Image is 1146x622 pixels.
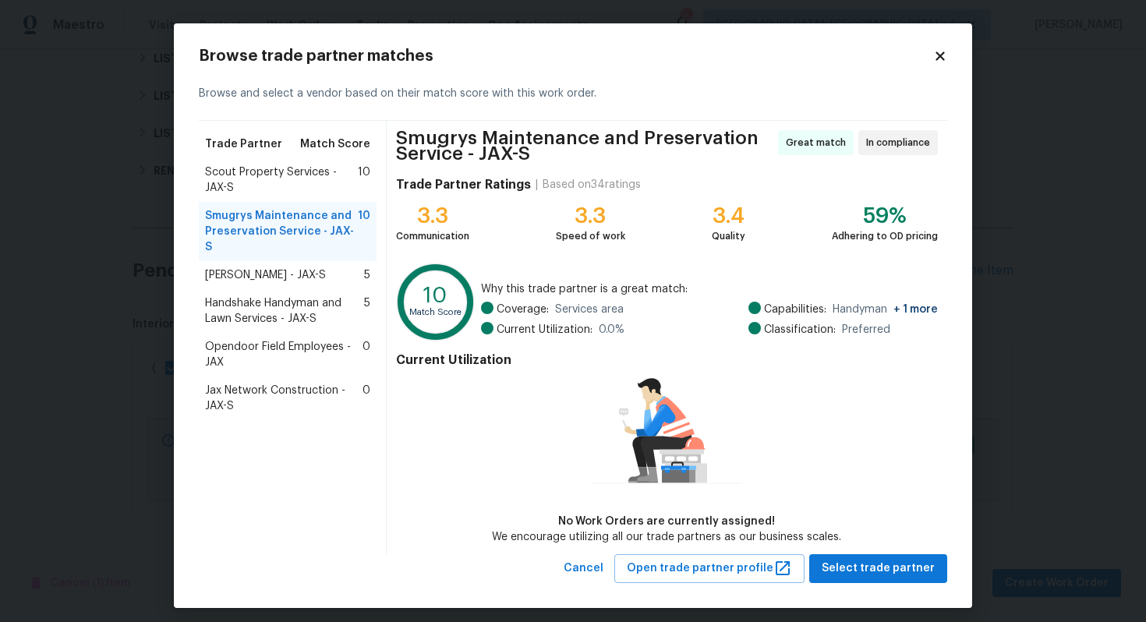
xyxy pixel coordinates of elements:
[396,177,531,193] h4: Trade Partner Ratings
[614,554,805,583] button: Open trade partner profile
[396,228,469,244] div: Communication
[364,295,370,327] span: 5
[363,339,370,370] span: 0
[809,554,947,583] button: Select trade partner
[205,295,364,327] span: Handshake Handyman and Lawn Services - JAX-S
[205,339,363,370] span: Opendoor Field Employees - JAX
[832,228,938,244] div: Adhering to OD pricing
[199,67,947,121] div: Browse and select a vendor based on their match score with this work order.
[396,208,469,224] div: 3.3
[199,48,933,64] h2: Browse trade partner matches
[205,136,282,152] span: Trade Partner
[557,554,610,583] button: Cancel
[497,322,592,338] span: Current Utilization:
[543,177,641,193] div: Based on 34 ratings
[481,281,938,297] span: Why this trade partner is a great match:
[833,302,938,317] span: Handyman
[358,208,370,255] span: 10
[300,136,370,152] span: Match Score
[712,208,745,224] div: 3.4
[764,322,836,338] span: Classification:
[531,177,543,193] div: |
[396,352,938,368] h4: Current Utilization
[599,322,624,338] span: 0.0 %
[786,135,852,150] span: Great match
[555,302,624,317] span: Services area
[423,284,447,306] text: 10
[396,130,773,161] span: Smugrys Maintenance and Preservation Service - JAX-S
[205,267,326,283] span: [PERSON_NAME] - JAX-S
[205,164,358,196] span: Scout Property Services - JAX-S
[363,383,370,414] span: 0
[492,514,841,529] div: No Work Orders are currently assigned!
[866,135,936,150] span: In compliance
[832,208,938,224] div: 59%
[822,559,935,578] span: Select trade partner
[712,228,745,244] div: Quality
[556,228,625,244] div: Speed of work
[893,304,938,315] span: + 1 more
[409,308,462,316] text: Match Score
[842,322,890,338] span: Preferred
[205,383,363,414] span: Jax Network Construction - JAX-S
[364,267,370,283] span: 5
[358,164,370,196] span: 10
[497,302,549,317] span: Coverage:
[627,559,792,578] span: Open trade partner profile
[205,208,358,255] span: Smugrys Maintenance and Preservation Service - JAX-S
[556,208,625,224] div: 3.3
[492,529,841,545] div: We encourage utilizing all our trade partners as our business scales.
[564,559,603,578] span: Cancel
[764,302,826,317] span: Capabilities:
